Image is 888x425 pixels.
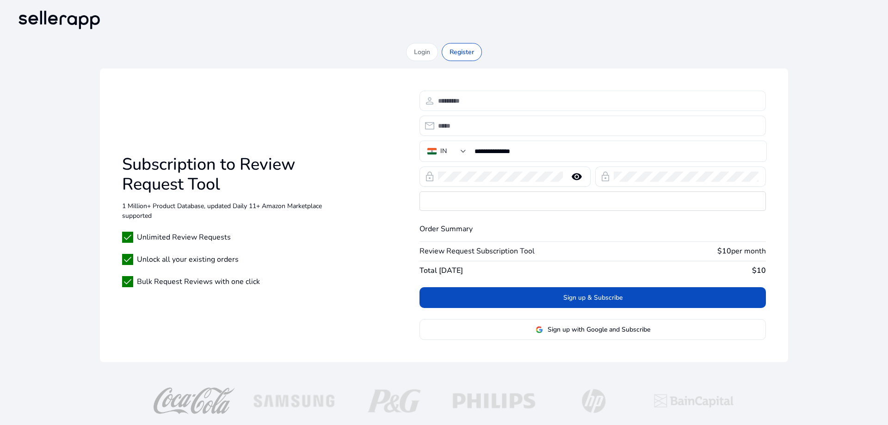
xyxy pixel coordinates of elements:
img: coca-cola-logo.png [150,388,239,414]
img: Samsung-logo-white.png [250,388,339,414]
span: lock [600,171,611,182]
p: 1 Million+ Product Database, updated Daily 11+ Amazon Marketplace supported [122,201,353,221]
iframe: Secure card payment input frame [420,192,765,210]
b: $10 [717,246,731,256]
span: check [122,232,133,243]
span: Unlock all your existing orders [137,254,239,265]
img: p-g-logo-white.png [350,388,438,414]
button: Sign up & Subscribe [419,287,766,308]
img: baincapitalTopLogo.png [649,388,738,414]
button: Sign up with Google and Subscribe [419,319,766,340]
p: Register [450,47,474,57]
span: check [122,254,133,265]
img: sellerapp-logo [15,7,104,32]
span: Review Request Subscription Tool [419,246,535,257]
span: Total [DATE] [419,265,463,276]
span: Sign up & Subscribe [563,293,623,302]
mat-icon: remove_red_eye [566,171,588,182]
img: hp-logo-white.png [549,388,638,414]
span: Sign up with Google and Subscribe [548,325,650,334]
h4: Order Summary [419,225,766,234]
span: Unlimited Review Requests [137,232,231,243]
img: google-logo.svg [536,326,543,333]
h1: Subscription to Review Request Tool [122,154,353,194]
b: $10 [752,265,766,276]
div: IN [440,146,447,156]
span: per month [731,246,766,256]
span: Bulk Request Reviews with one click [137,276,260,287]
span: person [424,95,435,106]
span: email [424,120,435,131]
img: philips-logo-white.png [450,388,538,414]
span: lock [424,171,435,182]
span: check [122,276,133,287]
p: Login [414,47,430,57]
